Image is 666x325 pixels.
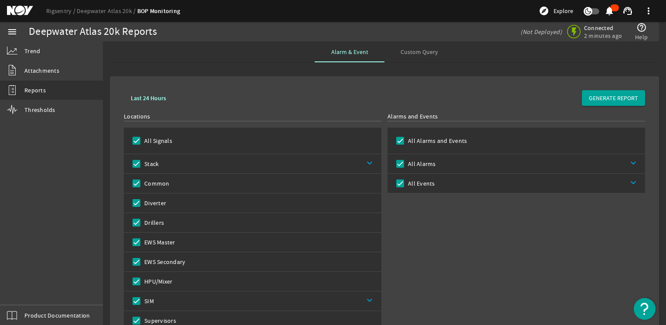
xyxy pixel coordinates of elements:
span: Connected [584,24,622,32]
label: EWS Secondary [143,257,185,266]
span: Product Documentation [24,311,90,320]
label: Common [143,179,170,188]
button: Open Resource Center [634,298,656,320]
label: Supervisors [143,316,176,325]
mat-icon: support_agent [622,6,633,16]
span: Trend [24,47,40,55]
mat-icon: explore [539,6,549,16]
button: Explore [535,4,577,18]
label: All Events [406,179,435,188]
span: Alarm & Event [331,49,368,55]
label: All Alarms [406,159,436,168]
span: Reports [24,86,46,95]
span: Attachments [24,66,59,75]
a: BOP Monitoring [137,7,180,15]
a: Rigsentry [46,7,77,15]
span: 2 minutes ago [584,32,622,40]
span: Help [635,33,648,41]
mat-icon: menu [7,27,17,37]
mat-icon: notifications [604,6,615,16]
div: Alarms and Events [387,112,645,121]
label: EWS Master [143,238,175,247]
span: Thresholds [24,105,55,114]
label: HPU/Mixer [143,277,172,286]
button: more_vert [638,0,659,21]
span: GENERATE REPORT [589,94,638,102]
span: Explore [554,7,573,15]
label: Diverter [143,199,166,207]
b: Last 24 Hours [131,94,166,102]
mat-icon: help_outline [636,22,647,33]
label: SIM [143,297,154,305]
div: Locations [124,112,381,121]
div: Deepwater Atlas 20k Reports [29,27,157,36]
a: Deepwater Atlas 20k [77,7,137,15]
button: Last 24 Hours [124,90,173,106]
label: Stack [143,159,159,168]
label: All Alarms and Events [406,136,467,145]
div: (Not Deployed) [517,27,565,36]
span: Custom Query [401,49,438,55]
label: Drillers [143,218,164,227]
button: GENERATE REPORT [582,90,645,106]
label: All Signals [143,136,172,145]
